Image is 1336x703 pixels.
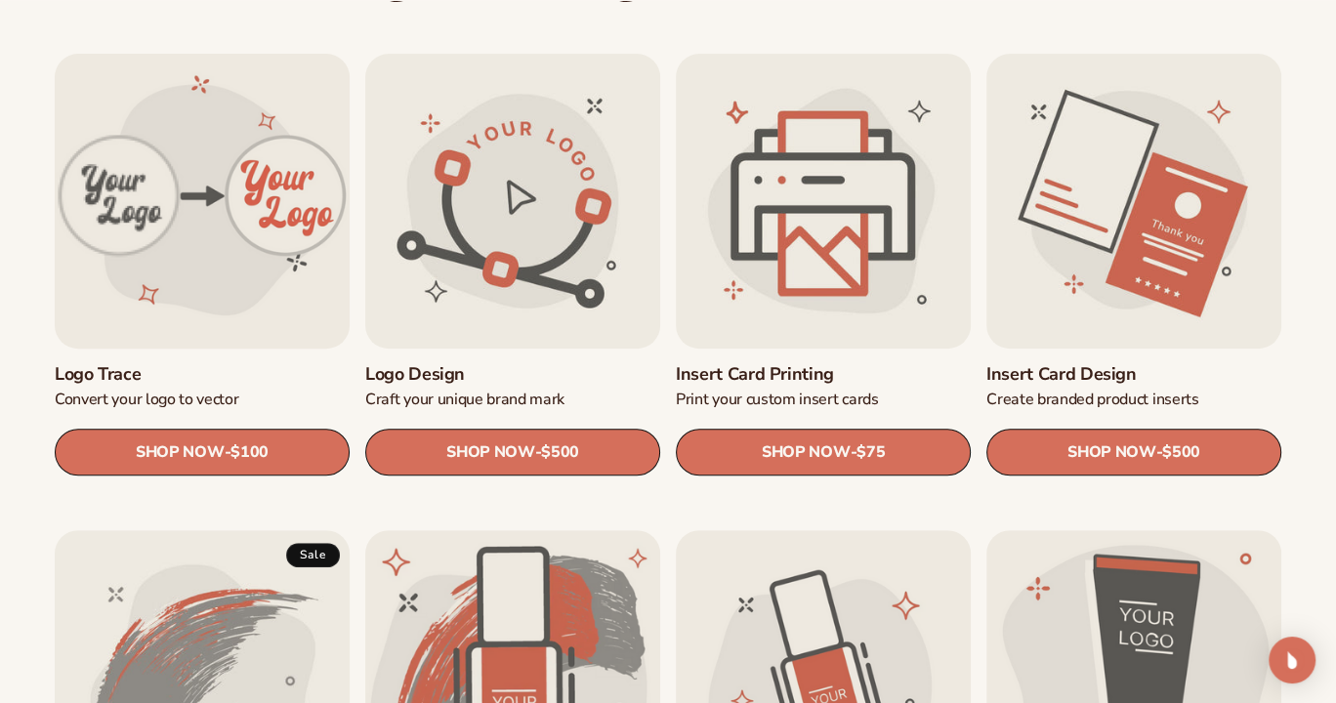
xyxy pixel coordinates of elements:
[55,364,350,386] a: Logo trace
[55,429,350,476] a: SHOP NOW- $100
[986,364,1281,386] a: Insert card design
[365,429,660,476] a: SHOP NOW- $500
[986,429,1281,476] a: SHOP NOW- $500
[676,364,971,386] a: Insert card printing
[676,429,971,476] a: SHOP NOW- $75
[1269,637,1315,683] div: Open Intercom Messenger
[365,364,660,386] a: Logo design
